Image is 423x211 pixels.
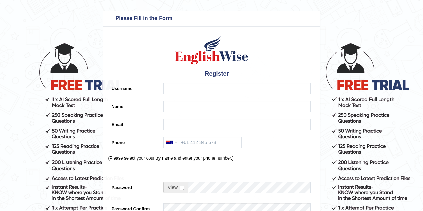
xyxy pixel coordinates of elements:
[108,137,160,146] label: Phone
[108,101,160,110] label: Name
[108,155,315,161] p: (Please select your country name and enter your phone number.)
[108,119,160,128] label: Email
[108,83,160,92] label: Username
[164,137,179,148] div: Australia: +61
[108,69,315,79] h4: Register
[105,13,318,24] h3: Please Fill in the Form
[174,35,250,65] img: Logo of English Wise create a new account for intelligent practice with AI
[163,137,242,148] input: +61 412 345 678
[180,186,184,190] input: Show/Hide Password
[108,182,160,191] label: Password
